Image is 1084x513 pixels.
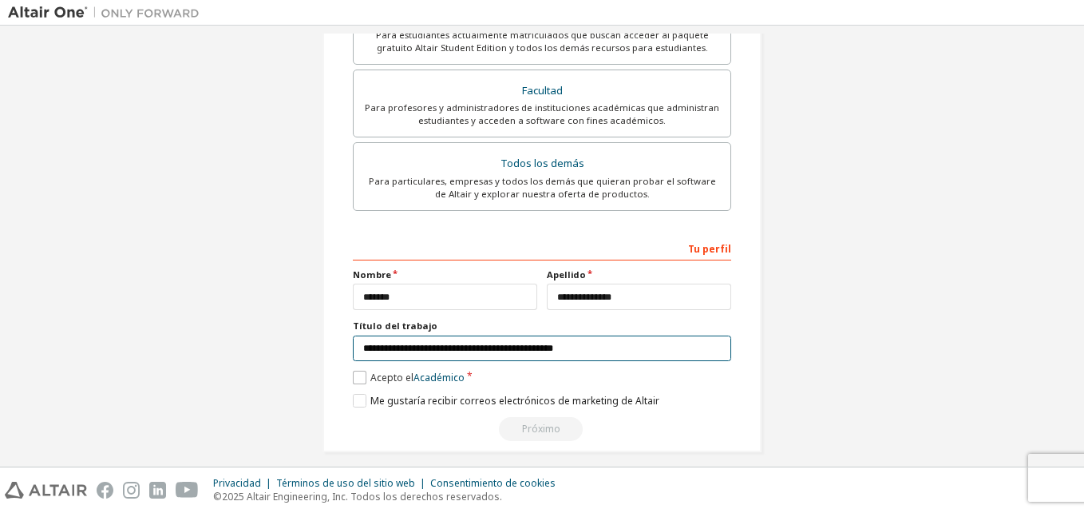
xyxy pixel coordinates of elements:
img: altair_logo.svg [5,482,87,499]
div: Para particulares, empresas y todos los demás que quieran probar el software de Altair y explorar... [363,175,721,201]
label: Me gustaría recibir correos electrónicos de marketing de Altair [353,394,659,408]
div: Facultad [363,80,721,102]
label: Nombre [353,268,537,281]
div: Tu perfil [353,235,731,260]
div: Todos los demás [363,153,721,175]
img: Altair Uno [8,5,208,21]
img: instagram.svg [123,482,140,499]
a: Académico [413,371,465,384]
label: Acepto el [353,371,465,384]
p: © [213,490,565,503]
label: Apellido [547,268,731,281]
label: Título del trabajo [353,320,731,332]
div: Términos de uso del sitio web [276,477,430,490]
img: youtube.svg [176,482,199,499]
img: linkedin.svg [149,482,166,499]
div: Read and acccept EULA to continue [353,417,731,441]
div: Consentimiento de cookies [430,477,565,490]
font: 2025 Altair Engineering, Inc. Todos los derechos reservados. [222,490,502,503]
div: Para estudiantes actualmente matriculados que buscan acceder al paquete gratuito Altair Student E... [363,29,721,54]
div: Privacidad [213,477,276,490]
img: facebook.svg [97,482,113,499]
div: Para profesores y administradores de instituciones académicas que administran estudiantes y acced... [363,101,721,127]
